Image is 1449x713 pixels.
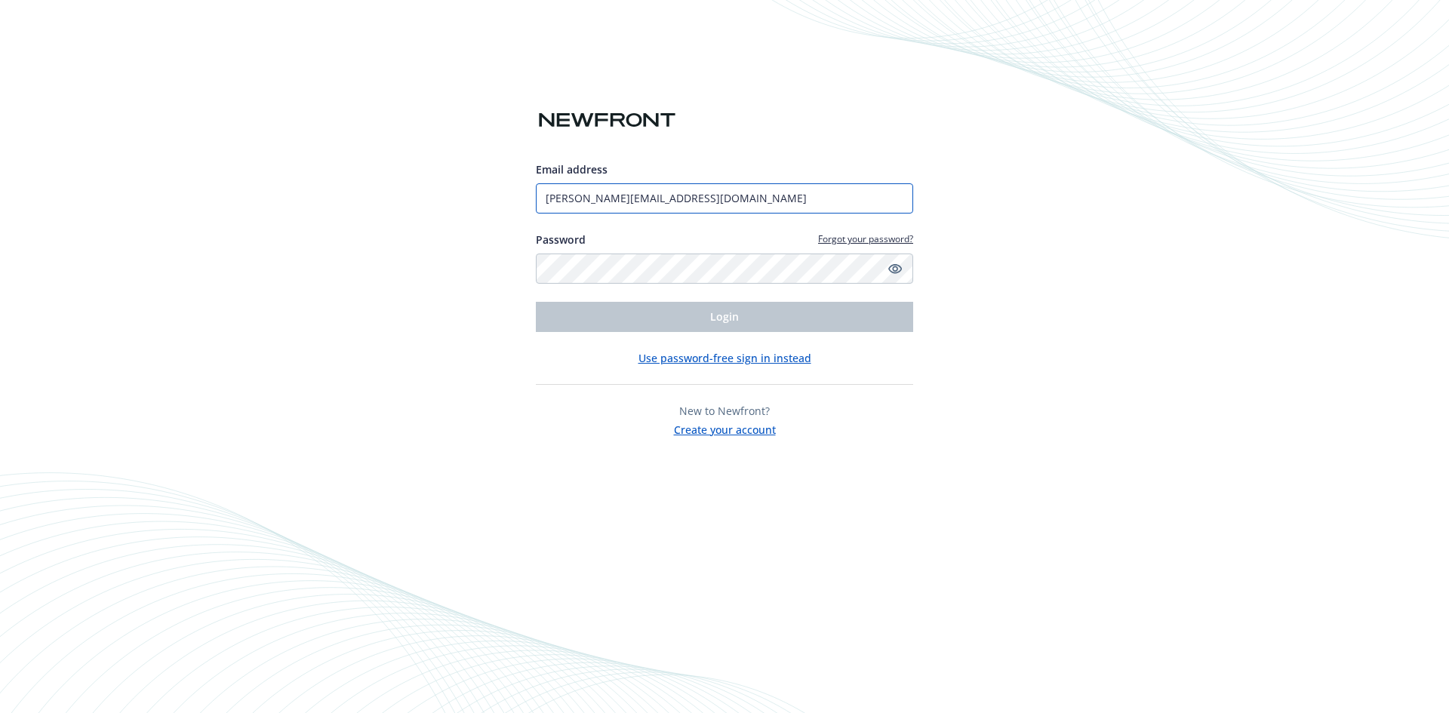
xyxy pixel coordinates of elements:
a: Forgot your password? [818,232,913,245]
button: Create your account [674,419,776,438]
a: Show password [886,260,904,278]
label: Password [536,232,586,247]
span: Login [710,309,739,324]
input: Enter your password [536,254,913,284]
span: Email address [536,162,608,177]
button: Use password-free sign in instead [638,350,811,366]
span: New to Newfront? [679,404,770,418]
img: Newfront logo [536,107,678,134]
input: Enter your email [536,183,913,214]
button: Login [536,302,913,332]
